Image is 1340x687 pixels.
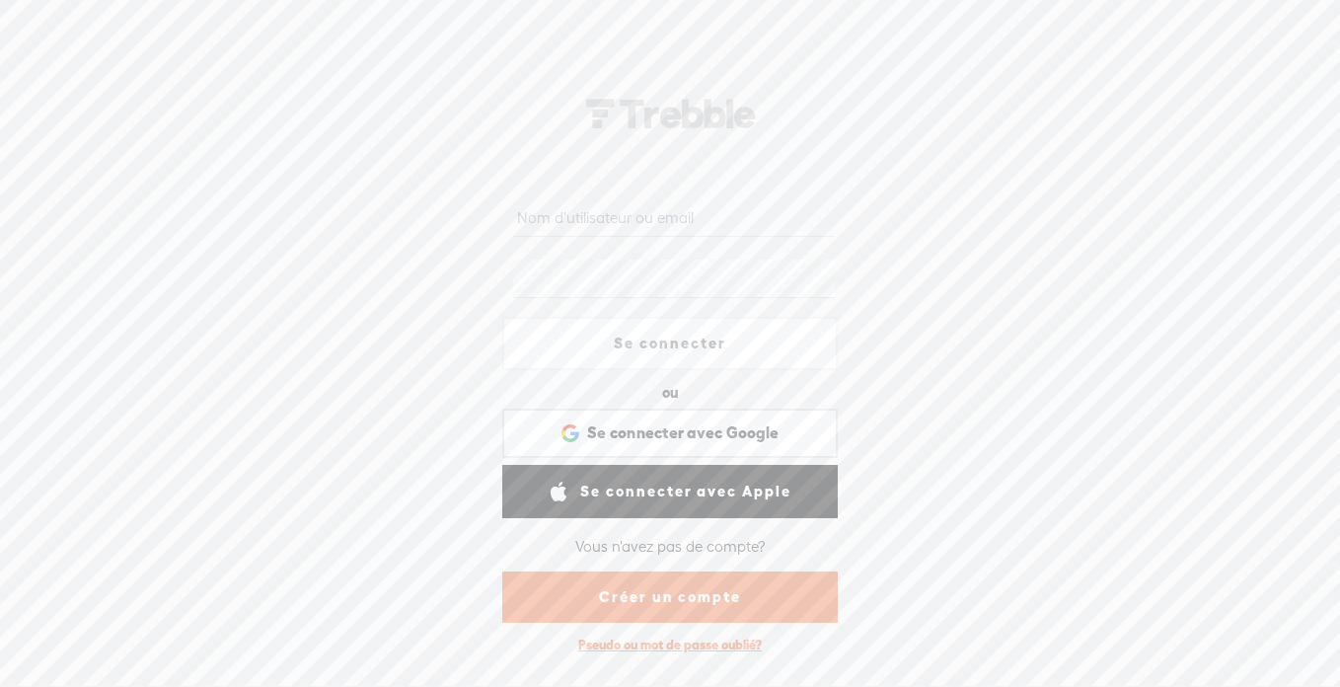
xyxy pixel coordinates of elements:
div: ou [662,377,679,409]
div: Pseudo ou mot de passe oublié? [568,627,772,663]
a: Créer un compte [502,572,838,623]
div: Se connecter avec Google [502,409,838,458]
span: Se connecter avec Google [587,422,779,443]
a: Se connecter avec Apple [502,465,838,518]
input: Nom d'utilisateur ou email [513,198,834,237]
div: Vous n'avez pas de compte? [575,526,766,568]
a: Se connecter [502,317,838,370]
